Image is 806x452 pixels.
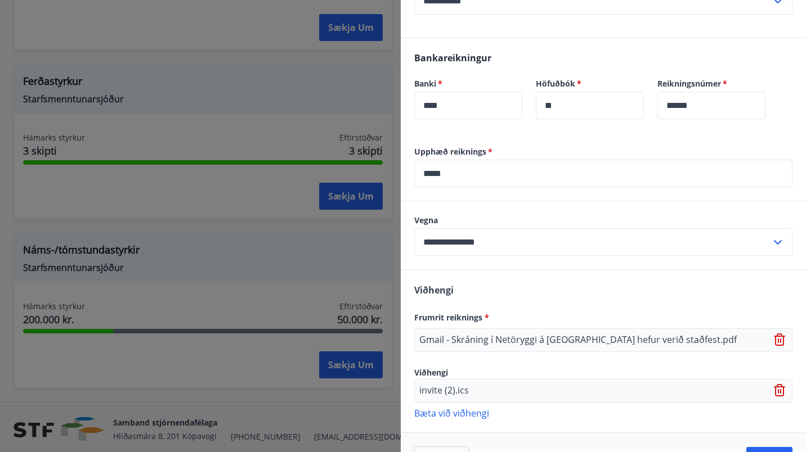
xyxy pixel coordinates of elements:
div: Upphæð reiknings [414,160,792,187]
span: Viðhengi [414,284,454,296]
p: invite (2).ics [419,384,469,397]
label: Vegna [414,215,792,226]
p: Gmail - Skráning í Netöryggi á [GEOGRAPHIC_DATA] hefur verið staðfest.pdf [419,333,737,347]
span: Viðhengi [414,367,448,378]
span: Bankareikningur [414,52,491,64]
label: Upphæð reiknings [414,146,792,157]
span: Frumrit reiknings [414,312,489,323]
label: Höfuðbók [536,78,644,89]
label: Reikningsnúmer [657,78,765,89]
p: Bæta við viðhengi [414,407,792,418]
label: Banki [414,78,522,89]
